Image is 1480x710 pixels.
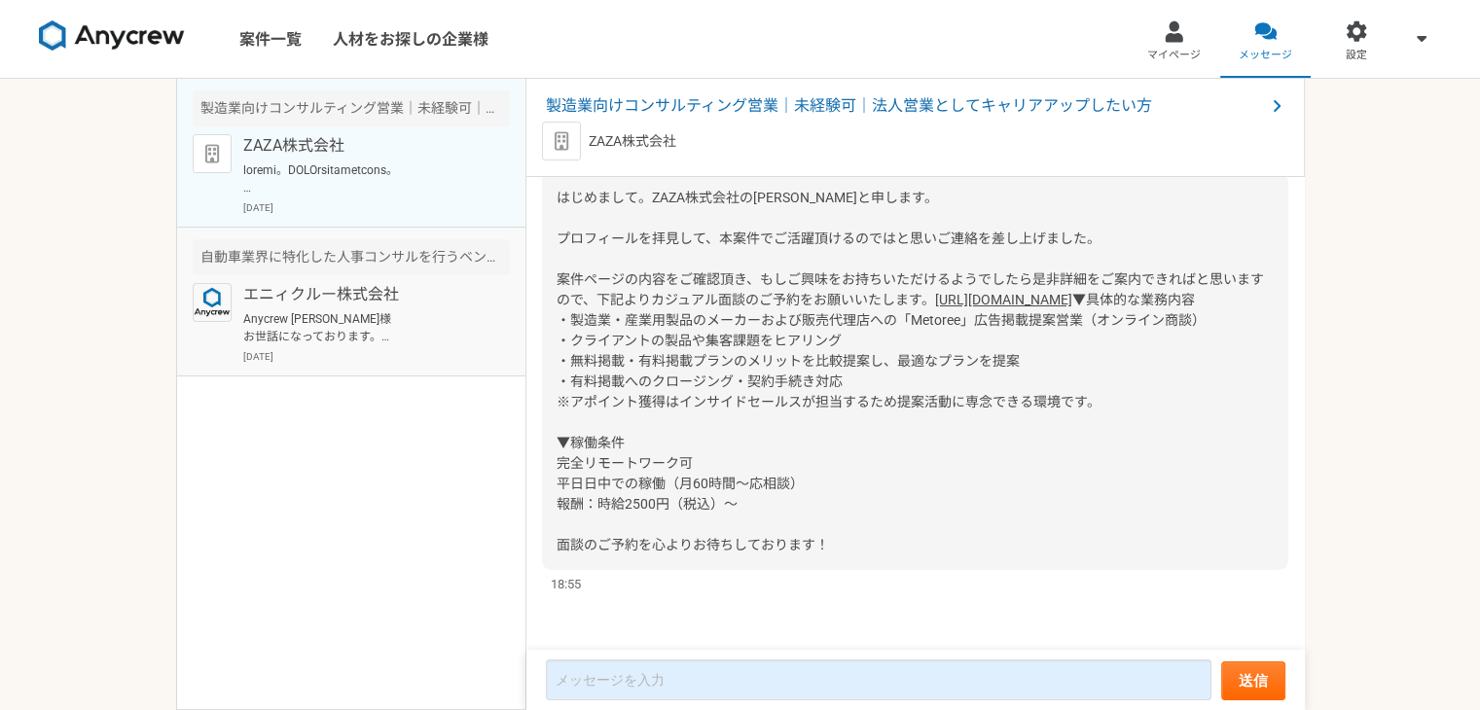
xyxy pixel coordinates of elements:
[542,122,581,160] img: default_org_logo-42cde973f59100197ec2c8e796e4974ac8490bb5b08a0eb061ff975e4574aa76.png
[1221,661,1285,700] button: 送信
[193,90,510,126] div: 製造業向けコンサルティング営業｜未経験可｜法人営業としてキャリアアップしたい方
[1346,48,1367,63] span: 設定
[1239,48,1292,63] span: メッセージ
[39,20,185,52] img: 8DqYSo04kwAAAAASUVORK5CYII=
[193,239,510,275] div: 自動車業界に特化した人事コンサルを行うベンチャー企業での採用担当を募集
[243,349,510,364] p: [DATE]
[193,283,232,322] img: logo_text_blue_01.png
[589,131,676,152] p: ZAZA株式会社
[243,134,484,158] p: ZAZA株式会社
[243,310,484,345] p: Anycrew [PERSON_NAME]様 お世話になっております。 ご返信が遅くなり申し訳ありません。 先ほど、経歴書を送付させていただきました。 ご確認いただけますと幸いです。 よろしくお...
[243,283,484,306] p: エニィクルー株式会社
[1147,48,1201,63] span: マイページ
[935,292,1072,307] a: [URL][DOMAIN_NAME]
[557,292,1206,552] span: ▼具体的な業務内容 ・製造業・産業用製品のメーカーおよび販売代理店への「Metoree」広告掲載提案営業（オンライン商談） ・クライアントの製品や集客課題をヒアリング ・無料掲載・有料掲載プラン...
[557,190,1264,307] span: はじめまして。ZAZA株式会社の[PERSON_NAME]と申します。 プロフィールを拝見して、本案件でご活躍頂けるのではと思いご連絡を差し上げました。 案件ページの内容をご確認頂き、もしご興味...
[551,575,581,593] span: 18:55
[546,94,1265,118] span: 製造業向けコンサルティング営業｜未経験可｜法人営業としてキャリアアップしたい方
[193,134,232,173] img: default_org_logo-42cde973f59100197ec2c8e796e4974ac8490bb5b08a0eb061ff975e4574aa76.png
[243,161,484,196] p: loremi。DOLOrsitametcons。 adipiscinge、seddoeiusmodtemporincididun。 utlaboreetdolo、magnaaliquaenima...
[243,200,510,215] p: [DATE]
